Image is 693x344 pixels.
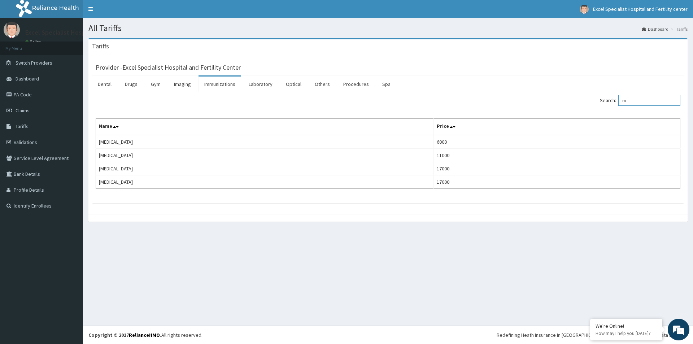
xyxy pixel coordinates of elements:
img: User Image [580,5,589,14]
td: 17000 [433,175,680,189]
a: Online [25,39,43,44]
textarea: Type your message and hit 'Enter' [4,197,138,222]
span: Excel Specialist Hospital and Fertility center [593,6,688,12]
td: [MEDICAL_DATA] [96,175,434,189]
span: Claims [16,107,30,114]
strong: Copyright © 2017 . [88,332,161,338]
th: Price [433,119,680,135]
input: Search: [618,95,680,106]
a: RelianceHMO [129,332,160,338]
div: Minimize live chat window [118,4,136,21]
div: Redefining Heath Insurance in [GEOGRAPHIC_DATA] using Telemedicine and Data Science! [497,331,688,339]
img: User Image [4,22,20,38]
h3: Tariffs [92,43,109,49]
a: Drugs [119,77,143,92]
td: 17000 [433,162,680,175]
td: [MEDICAL_DATA] [96,162,434,175]
div: Chat with us now [38,40,121,50]
footer: All rights reserved. [83,326,693,344]
td: 6000 [433,135,680,149]
a: Imaging [168,77,197,92]
a: Spa [376,77,396,92]
th: Name [96,119,434,135]
a: Others [309,77,336,92]
li: Tariffs [669,26,688,32]
td: [MEDICAL_DATA] [96,149,434,162]
h3: Provider - Excel Specialist Hospital and Fertility Center [96,64,241,71]
a: Immunizations [199,77,241,92]
a: Dashboard [642,26,668,32]
span: Tariffs [16,123,29,130]
span: We're online! [42,91,100,164]
span: Dashboard [16,75,39,82]
span: Switch Providers [16,60,52,66]
td: [MEDICAL_DATA] [96,135,434,149]
a: Dental [92,77,117,92]
h1: All Tariffs [88,23,688,33]
label: Search: [600,95,680,106]
a: Gym [145,77,166,92]
p: Excel Specialist Hospital and Fertility center [25,29,151,36]
a: Laboratory [243,77,278,92]
div: We're Online! [596,323,657,329]
p: How may I help you today? [596,330,657,336]
td: 11000 [433,149,680,162]
img: d_794563401_company_1708531726252_794563401 [13,36,29,54]
a: Procedures [337,77,375,92]
a: Optical [280,77,307,92]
